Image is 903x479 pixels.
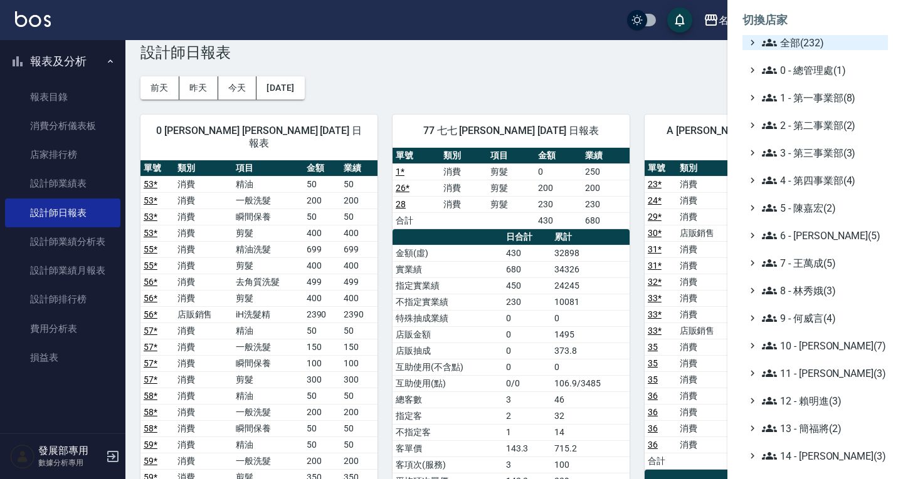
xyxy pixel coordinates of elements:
[762,448,883,463] span: 14 - [PERSON_NAME](3)
[762,173,883,188] span: 4 - 第四事業部(4)
[762,118,883,133] span: 2 - 第二事業部(2)
[762,366,883,381] span: 11 - [PERSON_NAME](3)
[742,5,888,35] li: 切換店家
[762,421,883,436] span: 13 - 簡福將(2)
[762,63,883,78] span: 0 - 總管理處(1)
[762,393,883,408] span: 12 - 賴明進(3)
[762,228,883,243] span: 6 - [PERSON_NAME](5)
[762,338,883,353] span: 10 - [PERSON_NAME](7)
[762,255,883,270] span: 7 - 王萬成(5)
[762,35,883,50] span: 全部(232)
[762,90,883,105] span: 1 - 第一事業部(8)
[762,283,883,298] span: 8 - 林秀娥(3)
[762,145,883,160] span: 3 - 第三事業部(3)
[762,311,883,326] span: 9 - 何威言(4)
[762,200,883,215] span: 5 - 陳嘉宏(2)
